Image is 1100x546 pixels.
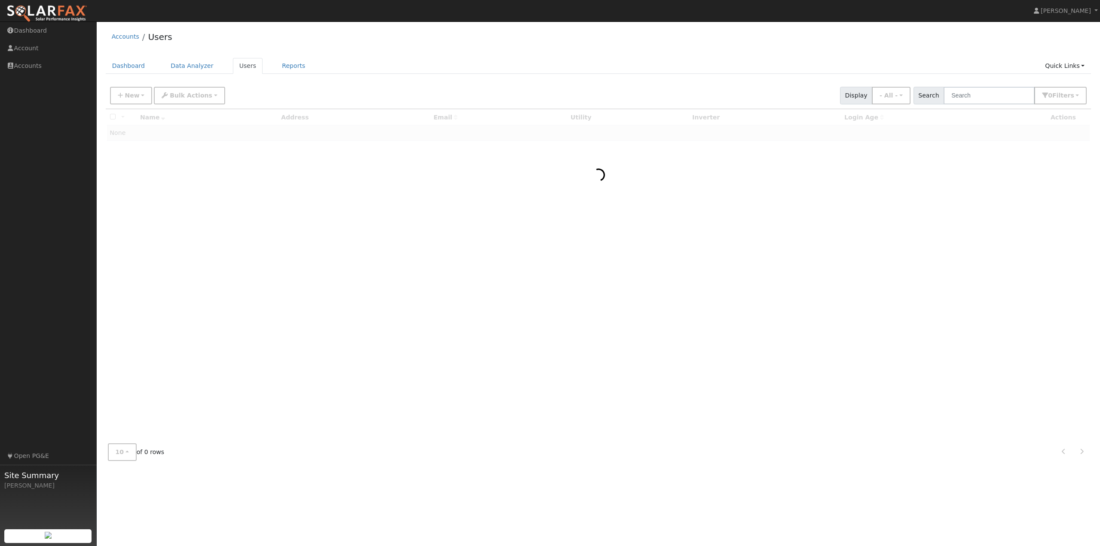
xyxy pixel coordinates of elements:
[148,32,172,42] a: Users
[108,443,137,461] button: 10
[4,481,92,490] div: [PERSON_NAME]
[4,470,92,481] span: Site Summary
[840,87,872,104] span: Display
[110,87,153,104] button: New
[233,58,263,74] a: Users
[154,87,225,104] button: Bulk Actions
[872,87,911,104] button: - All -
[116,448,124,455] span: 10
[1039,58,1091,74] a: Quick Links
[125,92,139,99] span: New
[112,33,139,40] a: Accounts
[1052,92,1074,99] span: Filter
[1034,87,1087,104] button: 0Filters
[108,443,165,461] span: of 0 rows
[1041,7,1091,14] span: [PERSON_NAME]
[275,58,312,74] a: Reports
[106,58,152,74] a: Dashboard
[944,87,1035,104] input: Search
[1070,92,1074,99] span: s
[170,92,212,99] span: Bulk Actions
[45,532,52,539] img: retrieve
[6,5,87,23] img: SolarFax
[914,87,944,104] span: Search
[164,58,220,74] a: Data Analyzer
